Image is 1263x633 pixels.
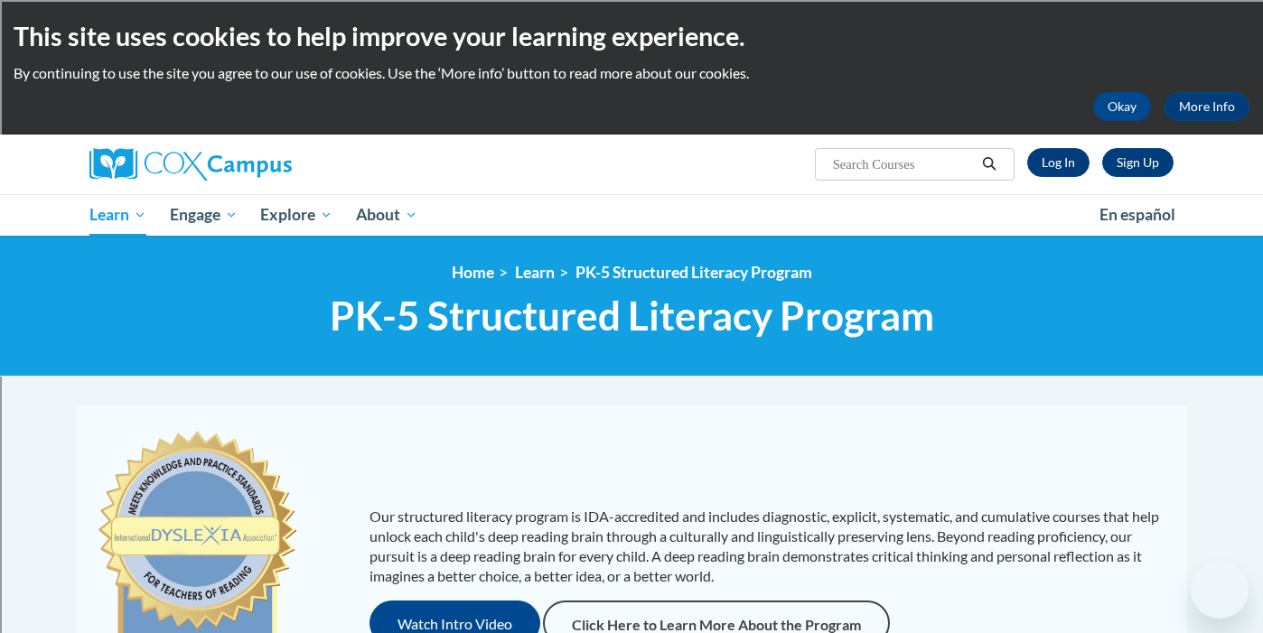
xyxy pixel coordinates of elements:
a: Explore [248,194,344,236]
a: Log In [1027,148,1090,177]
span: PK-5 Structured Literacy Program [330,292,934,340]
a: Engage [158,194,249,236]
a: About [344,194,429,236]
a: Register [1102,148,1174,177]
a: PK-5 Structured Literacy Program [575,263,812,282]
a: Home [452,263,494,282]
div: Main menu [62,194,1201,236]
span: About [356,204,417,226]
a: En español [1088,196,1187,234]
iframe: Button to launch messaging window [1191,561,1249,619]
span: Learn [89,204,146,226]
span: En español [1099,205,1175,224]
span: Engage [170,204,238,226]
a: Cox Campus [89,148,433,181]
img: Cox Campus [89,148,292,181]
span: Explore [260,204,332,226]
a: Learn [515,263,555,282]
button: Search [976,154,1003,175]
a: Learn [78,194,158,236]
input: Search Courses [831,154,976,175]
